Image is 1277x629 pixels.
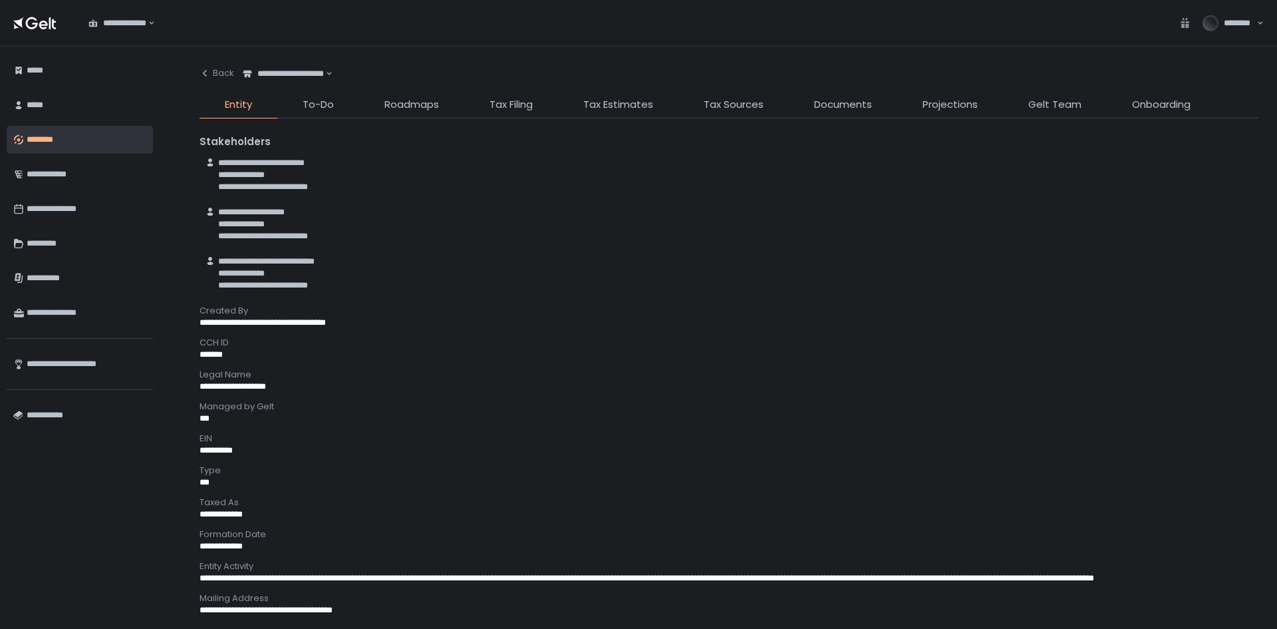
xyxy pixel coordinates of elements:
input: Search for option [324,67,325,81]
div: Back [200,67,234,79]
div: Type [200,465,1258,477]
div: Entity Activity [200,560,1258,572]
div: Mailing Address [200,592,1258,604]
span: Tax Sources [704,97,764,112]
span: Entity [225,97,252,112]
div: Managed by Gelt [200,401,1258,413]
button: Back [200,60,234,87]
span: To-Do [303,97,334,112]
span: Onboarding [1132,97,1191,112]
span: Projections [922,97,978,112]
div: Stakeholders [200,134,1258,150]
span: Roadmaps [384,97,439,112]
span: Gelt Team [1028,97,1081,112]
input: Search for option [146,17,147,30]
span: Documents [814,97,872,112]
div: Search for option [234,60,333,88]
span: Tax Filing [490,97,533,112]
span: Tax Estimates [583,97,653,112]
div: Taxed As [200,497,1258,509]
div: Legal Name [200,369,1258,381]
div: Search for option [80,9,155,37]
div: Created By [200,305,1258,317]
div: Formation Date [200,528,1258,540]
div: CCH ID [200,337,1258,349]
div: EIN [200,433,1258,445]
